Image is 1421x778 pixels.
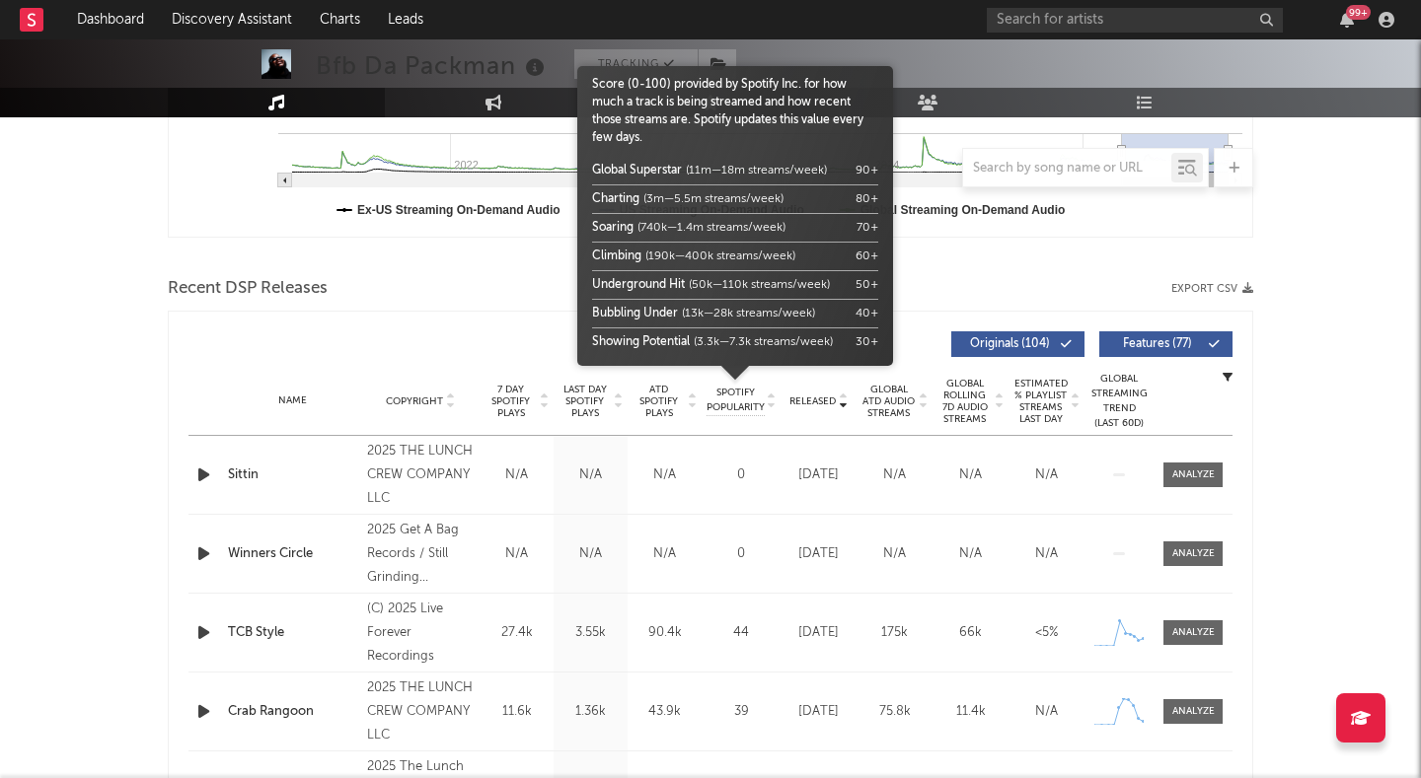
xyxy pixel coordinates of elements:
div: 2025 Get A Bag Records / Still Grinding Entertainment / Create Music Group [367,519,475,590]
span: Copyright [386,395,443,407]
span: Soaring [592,222,634,234]
span: Last Day Spotify Plays [559,384,611,419]
div: 50 + [856,276,878,294]
span: Bubbling Under [592,308,678,319]
span: Underground Hit [592,279,685,291]
div: 99 + [1346,5,1371,20]
div: N/A [559,544,623,564]
span: Charting [592,193,639,205]
a: TCB Style [228,623,357,643]
div: 44 [707,623,776,643]
div: 43.9k [633,702,697,722]
div: N/A [1013,702,1080,722]
button: Features(77) [1099,331,1233,357]
span: Released [789,395,836,407]
div: 90.4k [633,623,697,643]
div: 2025 THE LUNCH CREW COMPANY LLC [367,440,475,511]
div: 40 + [856,305,878,322]
div: 70 + [857,219,878,237]
span: Climbing [592,250,641,262]
span: (740k—1.4m streams/week) [637,222,785,234]
div: Score (0-100) provided by Spotify Inc. for how much a track is being streamed and how recent thos... [592,76,878,356]
div: 2025 THE LUNCH CREW COMPANY LLC [367,676,475,747]
div: 39 [707,702,776,722]
div: N/A [861,544,928,564]
div: [DATE] [785,623,852,643]
div: N/A [633,544,697,564]
div: Global Streaming Trend (Last 60D) [1089,372,1149,431]
div: N/A [861,465,928,485]
button: Export CSV [1171,283,1253,295]
span: 7 Day Spotify Plays [485,384,537,419]
input: Search for artists [987,8,1283,33]
span: ATD Spotify Plays [633,384,685,419]
text: Ex-US Streaming On-Demand Audio [357,203,561,217]
span: Spotify Popularity [707,386,765,415]
div: N/A [937,465,1004,485]
span: Global ATD Audio Streams [861,384,916,419]
div: N/A [559,465,623,485]
div: 3.55k [559,623,623,643]
div: 11.4k [937,702,1004,722]
div: 30 + [856,333,878,351]
span: Showing Potential [592,336,690,348]
span: (13k—28k streams/week) [682,308,815,319]
div: 27.4k [485,623,549,643]
div: 66k [937,623,1004,643]
div: 0 [707,544,776,564]
span: Originals ( 104 ) [964,338,1055,350]
div: 80 + [856,190,878,208]
div: Name [228,393,357,408]
div: 90 + [856,162,878,179]
div: N/A [485,465,549,485]
div: N/A [485,544,549,564]
div: N/A [1013,465,1080,485]
span: (190k—400k streams/week) [645,250,795,262]
a: Winners Circle [228,544,357,564]
div: N/A [937,544,1004,564]
div: N/A [1013,544,1080,564]
div: 0 [707,465,776,485]
div: 175k [861,623,928,643]
text: Global Streaming On-Demand Audio [860,203,1066,217]
input: Search by song name or URL [963,161,1171,177]
div: 1.36k [559,702,623,722]
span: Estimated % Playlist Streams Last Day [1013,378,1068,425]
span: (3m—5.5m streams/week) [643,193,784,205]
span: Recent DSP Releases [168,277,328,301]
span: Global Rolling 7D Audio Streams [937,378,992,425]
span: (3.3k—7.3k streams/week) [694,336,833,348]
div: (C) 2025 Live Forever Recordings [367,598,475,669]
div: 60 + [856,248,878,265]
a: Crab Rangoon [228,702,357,722]
div: Bfb Da Packman [316,49,550,82]
div: [DATE] [785,702,852,722]
div: N/A [633,465,697,485]
button: Originals(104) [951,331,1084,357]
div: <5% [1013,623,1080,643]
div: 11.6k [485,702,549,722]
span: (11m—18m streams/week) [686,165,827,177]
button: Tracking [574,49,698,79]
a: Sittin [228,465,357,485]
span: (50k—110k streams/week) [689,279,830,291]
div: 75.8k [861,702,928,722]
div: [DATE] [785,465,852,485]
span: Features ( 77 ) [1112,338,1203,350]
div: [DATE] [785,544,852,564]
button: 99+ [1340,12,1354,28]
span: Global Superstar [592,165,682,177]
